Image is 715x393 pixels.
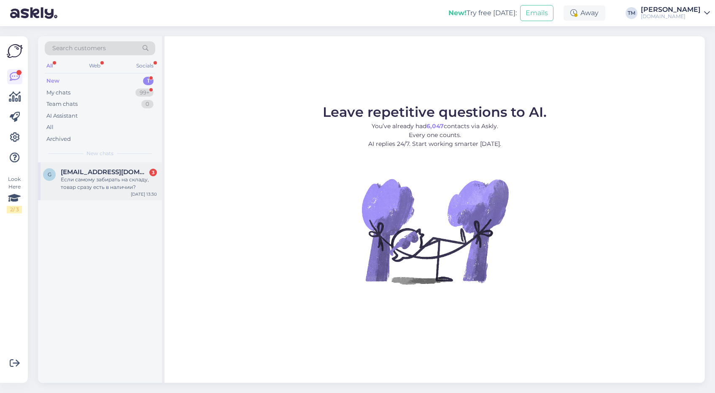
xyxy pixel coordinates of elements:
button: Emails [520,5,553,21]
div: Web [87,60,102,71]
span: g [48,171,51,178]
div: TM [626,7,637,19]
b: 6,047 [426,122,444,130]
div: Look Here [7,175,22,213]
p: You’ve already had contacts via Askly. Every one counts. AI replies 24/7. Start working smarter [... [323,122,547,148]
div: [DATE] 13:30 [131,191,157,197]
div: Away [564,5,605,21]
div: All [46,123,54,132]
span: New chats [86,150,113,157]
span: Leave repetitive questions to AI. [323,104,547,120]
div: [DOMAIN_NAME] [641,13,701,20]
div: 1 [143,77,154,85]
div: All [45,60,54,71]
span: gliholet@gmail.com [61,168,148,176]
div: 3 [149,169,157,176]
a: [PERSON_NAME][DOMAIN_NAME] [641,6,710,20]
img: No Chat active [359,155,511,307]
div: New [46,77,59,85]
div: Если самому забирать на складу, товар сразу есть в наличии? [61,176,157,191]
div: Try free [DATE]: [448,8,517,18]
div: 0 [141,100,154,108]
div: 2 / 3 [7,206,22,213]
div: Archived [46,135,71,143]
div: My chats [46,89,70,97]
div: [PERSON_NAME] [641,6,701,13]
div: Socials [135,60,155,71]
div: AI Assistant [46,112,78,120]
span: Search customers [52,44,106,53]
div: Team chats [46,100,78,108]
b: New! [448,9,467,17]
div: 99+ [135,89,154,97]
img: Askly Logo [7,43,23,59]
